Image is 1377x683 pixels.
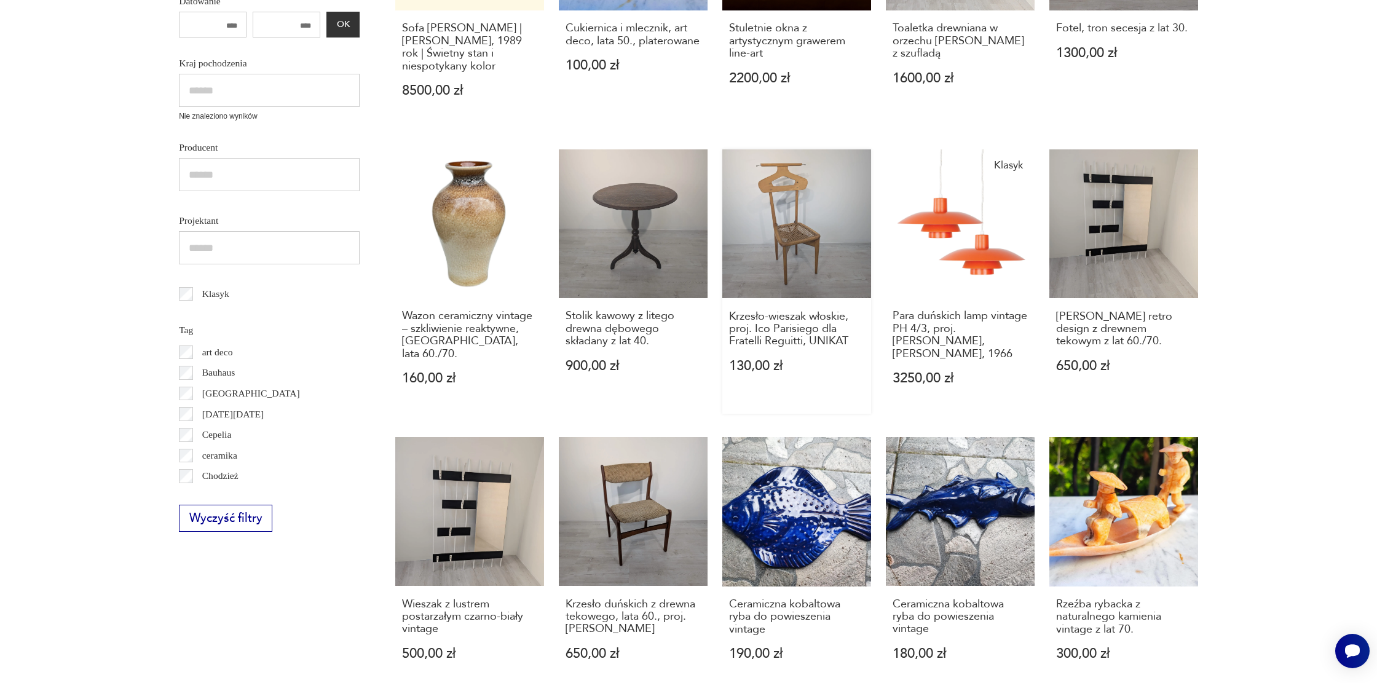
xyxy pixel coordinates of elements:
h3: Rzeźba rybacka z naturalnego kamienia vintage z lat 70. [1056,598,1191,636]
p: 180,00 zł [893,647,1028,660]
h3: Krzesło-wieszak włoskie, proj. Ico Parisiego dla Fratelli Reguitti, UNIKAT [729,310,864,348]
p: 1600,00 zł [893,72,1028,85]
p: 2200,00 zł [729,72,864,85]
a: KlasykPara duńskich lamp vintage PH 4/3, proj. Poul Henningsen, Louis Poulsen, 1966Para duńskich ... [886,149,1035,414]
p: ceramika [202,448,237,464]
h3: Krzesło duńskich z drewna tekowego, lata 60., proj. [PERSON_NAME] [566,598,701,636]
h3: Sofa [PERSON_NAME] | [PERSON_NAME], 1989 rok | Świetny stan i niespotykany kolor [402,22,537,73]
p: 190,00 zł [729,647,864,660]
h3: Ceramiczna kobaltowa ryba do powieszenia vintage [893,598,1028,636]
h3: Stuletnie okna z artystycznym grawerem line-art [729,22,864,60]
h3: Cukiernica i mlecznik, art deco, lata 50., platerowane [566,22,701,47]
p: 100,00 zł [566,59,701,72]
p: Bauhaus [202,365,235,381]
a: Stolik kawowy z litego drewna dębowego składany z lat 40.Stolik kawowy z litego drewna dębowego s... [559,149,708,414]
p: 3250,00 zł [893,372,1028,385]
a: Wieszak retro design z drewnem tekowym z lat 60./70.[PERSON_NAME] retro design z drewnem tekowym ... [1049,149,1198,414]
h3: Stolik kawowy z litego drewna dębowego składany z lat 40. [566,310,701,347]
p: 650,00 zł [566,647,701,660]
p: Chodzież [202,468,239,484]
p: 300,00 zł [1056,647,1191,660]
p: [GEOGRAPHIC_DATA] [202,385,300,401]
p: Projektant [179,213,360,229]
h3: Ceramiczna kobaltowa ryba do powieszenia vintage [729,598,864,636]
p: Kraj pochodzenia [179,55,360,71]
iframe: Smartsupp widget button [1335,634,1370,668]
h3: Toaletka drewniana w orzechu [PERSON_NAME] z szufladą [893,22,1028,60]
h3: [PERSON_NAME] retro design z drewnem tekowym z lat 60./70. [1056,310,1191,348]
p: art deco [202,344,233,360]
h3: Fotel, tron secesja z lat 30. [1056,22,1191,34]
p: Nie znaleziono wyników [179,111,360,122]
p: 160,00 zł [402,372,537,385]
button: OK [326,12,360,38]
p: Cepelia [202,427,232,443]
a: Wazon ceramiczny vintage – szkliwienie reaktywne, Niemcy, lata 60./70.Wazon ceramiczny vintage – ... [395,149,544,414]
p: Tag [179,322,360,338]
p: 130,00 zł [729,360,864,373]
h3: Wieszak z lustrem postarzałym czarno-biały vintage [402,598,537,636]
p: 500,00 zł [402,647,537,660]
p: 8500,00 zł [402,84,537,97]
p: Producent [179,140,360,156]
button: Wyczyść filtry [179,505,272,532]
h3: Para duńskich lamp vintage PH 4/3, proj. [PERSON_NAME], [PERSON_NAME], 1966 [893,310,1028,360]
p: [DATE][DATE] [202,406,264,422]
p: 1300,00 zł [1056,47,1191,60]
p: 650,00 zł [1056,360,1191,373]
p: Ćmielów [202,489,237,505]
p: Klasyk [202,286,229,302]
p: 900,00 zł [566,360,701,373]
a: Krzesło-wieszak włoskie, proj. Ico Parisiego dla Fratelli Reguitti, UNIKATKrzesło-wieszak włoskie... [722,149,871,414]
h3: Wazon ceramiczny vintage – szkliwienie reaktywne, [GEOGRAPHIC_DATA], lata 60./70. [402,310,537,360]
